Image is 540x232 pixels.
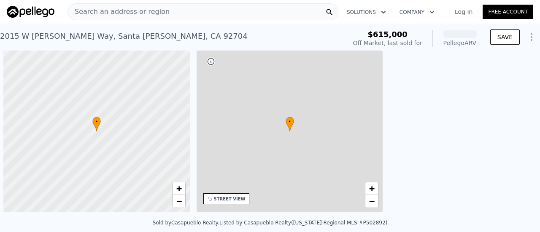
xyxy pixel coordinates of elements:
[365,195,378,208] a: Zoom out
[173,195,185,208] a: Zoom out
[369,196,375,206] span: −
[153,220,219,226] div: Sold by Casapueblo Realty .
[490,29,520,45] button: SAVE
[92,117,101,131] div: •
[393,5,441,20] button: Company
[523,29,540,45] button: Show Options
[92,118,101,125] span: •
[286,117,294,131] div: •
[365,182,378,195] a: Zoom in
[286,118,294,125] span: •
[483,5,533,19] a: Free Account
[340,5,393,20] button: Solutions
[214,196,246,202] div: STREET VIEW
[7,6,54,18] img: Pellego
[443,39,477,47] div: Pellego ARV
[68,7,170,17] span: Search an address or region
[173,182,185,195] a: Zoom in
[369,183,375,194] span: +
[176,183,181,194] span: +
[445,8,483,16] a: Log In
[353,39,422,47] div: Off Market, last sold for
[219,220,387,226] div: Listed by Casapueblo Realty ([US_STATE] Regional MLS #P502892)
[367,30,408,39] span: $615,000
[176,196,181,206] span: −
